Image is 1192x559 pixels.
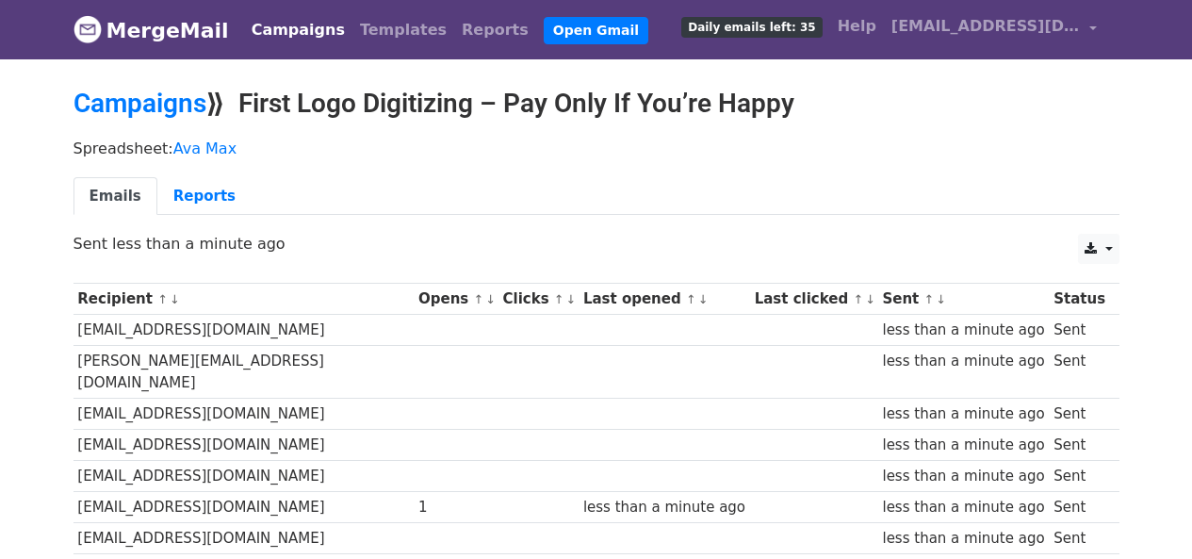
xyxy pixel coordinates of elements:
img: MergeMail logo [73,15,102,43]
td: [EMAIL_ADDRESS][DOMAIN_NAME] [73,429,415,460]
td: [EMAIL_ADDRESS][DOMAIN_NAME] [73,492,415,523]
td: Sent [1049,492,1109,523]
a: ↓ [566,292,577,306]
a: ↑ [686,292,696,306]
span: Daily emails left: 35 [681,17,822,38]
div: less than a minute ago [882,403,1044,425]
a: ↓ [698,292,709,306]
th: Opens [414,284,498,315]
a: ↑ [554,292,564,306]
h2: ⟫ First Logo Digitizing – Pay Only If You’re Happy [73,88,1119,120]
p: Sent less than a minute ago [73,234,1119,254]
a: Open Gmail [544,17,648,44]
td: Sent [1049,315,1109,346]
td: Sent [1049,523,1109,554]
a: ↓ [170,292,180,306]
a: Ava Max [173,140,237,157]
a: Templates [352,11,454,49]
a: ↑ [473,292,483,306]
div: less than a minute ago [882,351,1044,372]
th: Status [1049,284,1109,315]
td: Sent [1049,429,1109,460]
td: Sent [1049,346,1109,399]
a: Daily emails left: 35 [674,8,829,45]
a: ↑ [924,292,935,306]
a: ↓ [936,292,946,306]
div: less than a minute ago [882,528,1044,550]
div: less than a minute ago [882,320,1044,341]
a: ↓ [485,292,496,306]
div: 1 [418,497,494,518]
th: Last opened [579,284,750,315]
div: less than a minute ago [583,497,745,518]
td: Sent [1049,461,1109,492]
th: Last clicked [750,284,878,315]
a: [EMAIL_ADDRESS][DOMAIN_NAME] [884,8,1104,52]
a: Reports [157,177,252,216]
td: [EMAIL_ADDRESS][DOMAIN_NAME] [73,398,415,429]
div: less than a minute ago [882,497,1044,518]
a: ↑ [853,292,863,306]
td: [EMAIL_ADDRESS][DOMAIN_NAME] [73,523,415,554]
span: [EMAIL_ADDRESS][DOMAIN_NAME] [891,15,1080,38]
th: Clicks [498,284,579,315]
td: [PERSON_NAME][EMAIL_ADDRESS][DOMAIN_NAME] [73,346,415,399]
a: ↓ [865,292,875,306]
a: Reports [454,11,536,49]
a: MergeMail [73,10,229,50]
a: ↑ [157,292,168,306]
a: Campaigns [73,88,206,119]
td: [EMAIL_ADDRESS][DOMAIN_NAME] [73,461,415,492]
td: Sent [1049,398,1109,429]
a: Emails [73,177,157,216]
a: Campaigns [244,11,352,49]
th: Recipient [73,284,415,315]
p: Spreadsheet: [73,139,1119,158]
a: Help [830,8,884,45]
td: [EMAIL_ADDRESS][DOMAIN_NAME] [73,315,415,346]
div: less than a minute ago [882,466,1044,487]
th: Sent [878,284,1050,315]
div: less than a minute ago [882,435,1044,456]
